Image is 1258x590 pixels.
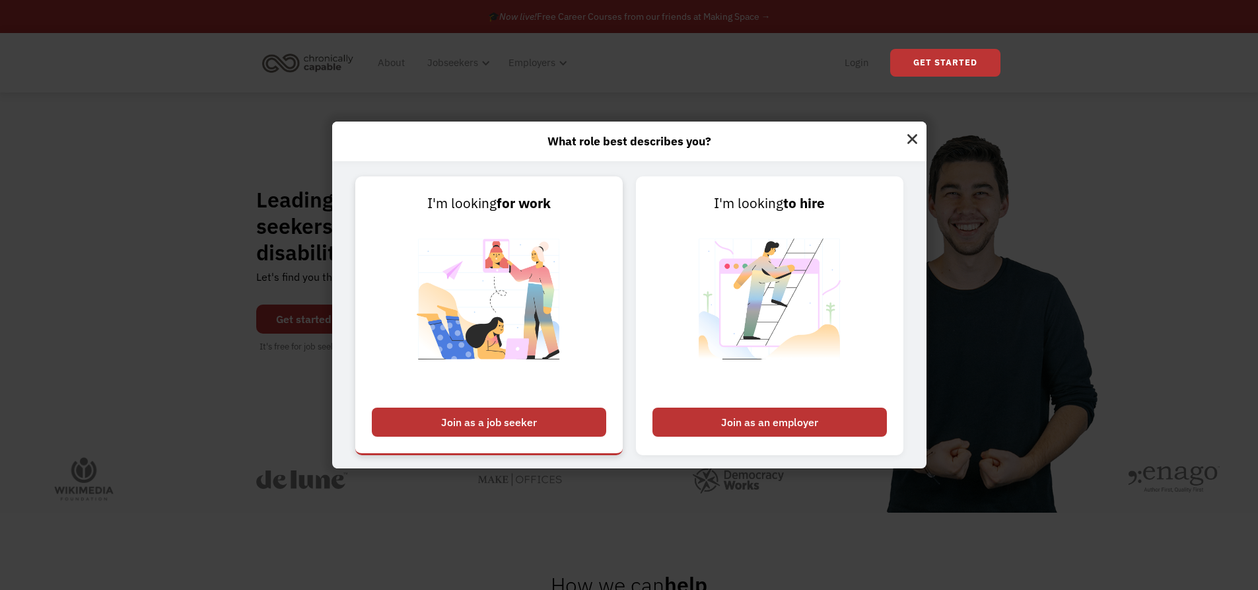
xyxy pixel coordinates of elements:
[370,42,413,84] a: About
[427,55,478,71] div: Jobseekers
[652,408,887,437] div: Join as an employer
[636,176,903,455] a: I'm lookingto hireJoin as an employer
[372,193,606,214] div: I'm looking
[652,193,887,214] div: I'm looking
[501,42,571,84] div: Employers
[355,176,623,455] a: I'm lookingfor workJoin as a job seeker
[407,214,571,401] img: Chronically Capable Personalized Job Matching
[508,55,555,71] div: Employers
[783,194,825,212] strong: to hire
[258,48,357,77] img: Chronically Capable logo
[497,194,551,212] strong: for work
[258,48,363,77] a: home
[837,42,877,84] a: Login
[547,133,711,149] strong: What role best describes you?
[372,408,606,437] div: Join as a job seeker
[419,42,494,84] div: Jobseekers
[890,49,1000,77] a: Get Started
